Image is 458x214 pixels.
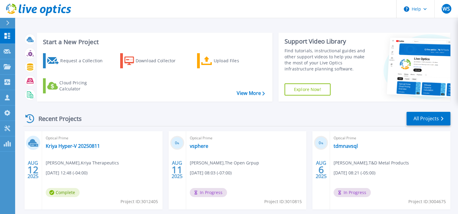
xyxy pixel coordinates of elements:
a: Kriya Hyper-V 20250811 [46,143,100,149]
span: 12 [28,167,38,172]
div: Recent Projects [23,111,90,126]
a: Explore Now! [285,83,331,96]
a: All Projects [407,112,450,125]
div: Cloud Pricing Calculator [59,80,108,92]
a: View More [237,90,265,96]
span: Complete [46,188,80,197]
div: Request a Collection [60,55,109,67]
div: Support Video Library [285,37,371,45]
span: 11 [172,167,183,172]
span: [PERSON_NAME] , T&D Metal Products [334,160,409,166]
span: Project ID: 3010815 [264,198,302,205]
span: [DATE] 08:21 (-05:00) [334,170,375,176]
span: [PERSON_NAME] , The Open Grpup [190,160,259,166]
span: Optical Prime [334,135,447,141]
span: WS [443,6,450,11]
span: Project ID: 3004675 [408,198,446,205]
div: AUG 2025 [27,159,39,181]
span: [PERSON_NAME] , Kriya Therapeutics [46,160,119,166]
a: Cloud Pricing Calculator [43,78,110,93]
a: Upload Files [197,53,265,68]
h3: Start a New Project [43,39,265,45]
span: Optical Prime [46,135,159,141]
span: Project ID: 3012405 [120,198,158,205]
span: In Progress [334,188,371,197]
a: tdmnavsql [334,143,358,149]
div: Download Collector [136,55,184,67]
span: [DATE] 08:03 (-07:00) [190,170,232,176]
div: AUG 2025 [171,159,183,181]
span: In Progress [190,188,227,197]
span: [DATE] 12:48 (-04:00) [46,170,87,176]
a: Request a Collection [43,53,110,68]
h3: 0 [170,140,184,147]
div: Upload Files [214,55,262,67]
span: 6 [318,167,324,172]
span: % [177,141,179,145]
span: Optical Prime [190,135,303,141]
div: AUG 2025 [315,159,327,181]
h3: 0 [314,140,328,147]
div: Find tutorials, instructional guides and other support videos to help you make the most of your L... [285,48,371,72]
a: Download Collector [120,53,188,68]
a: vsphere [190,143,208,149]
span: % [321,141,323,145]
